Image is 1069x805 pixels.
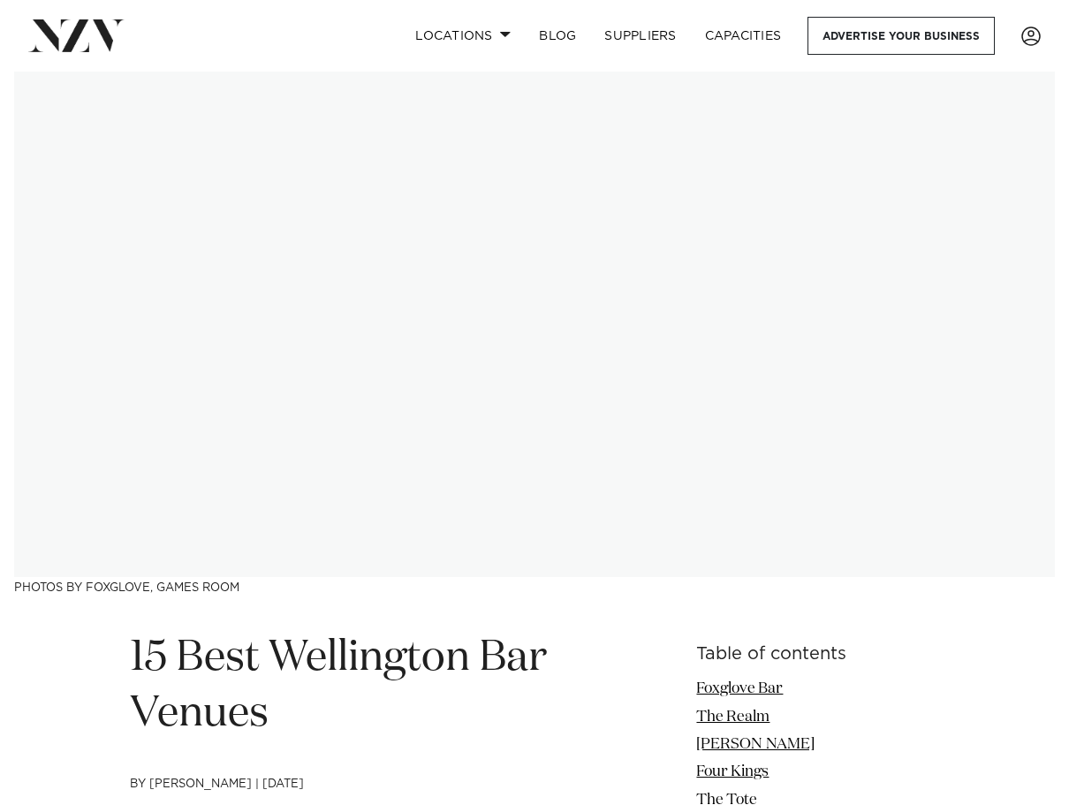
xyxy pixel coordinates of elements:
[14,577,1055,596] h3: Photos by Foxglove, Games Room
[590,17,690,55] a: SUPPLIERS
[130,631,643,742] h1: 15 Best Wellington Bar Venues
[401,17,525,55] a: Locations
[696,681,783,696] a: Foxglove Bar
[807,17,995,55] a: Advertise your business
[525,17,590,55] a: BLOG
[696,645,939,664] h6: Table of contents
[28,19,125,51] img: nzv-logo.png
[696,710,770,725] a: The Realm
[696,737,815,752] a: [PERSON_NAME]
[696,764,769,779] a: Four Kings
[691,17,796,55] a: Capacities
